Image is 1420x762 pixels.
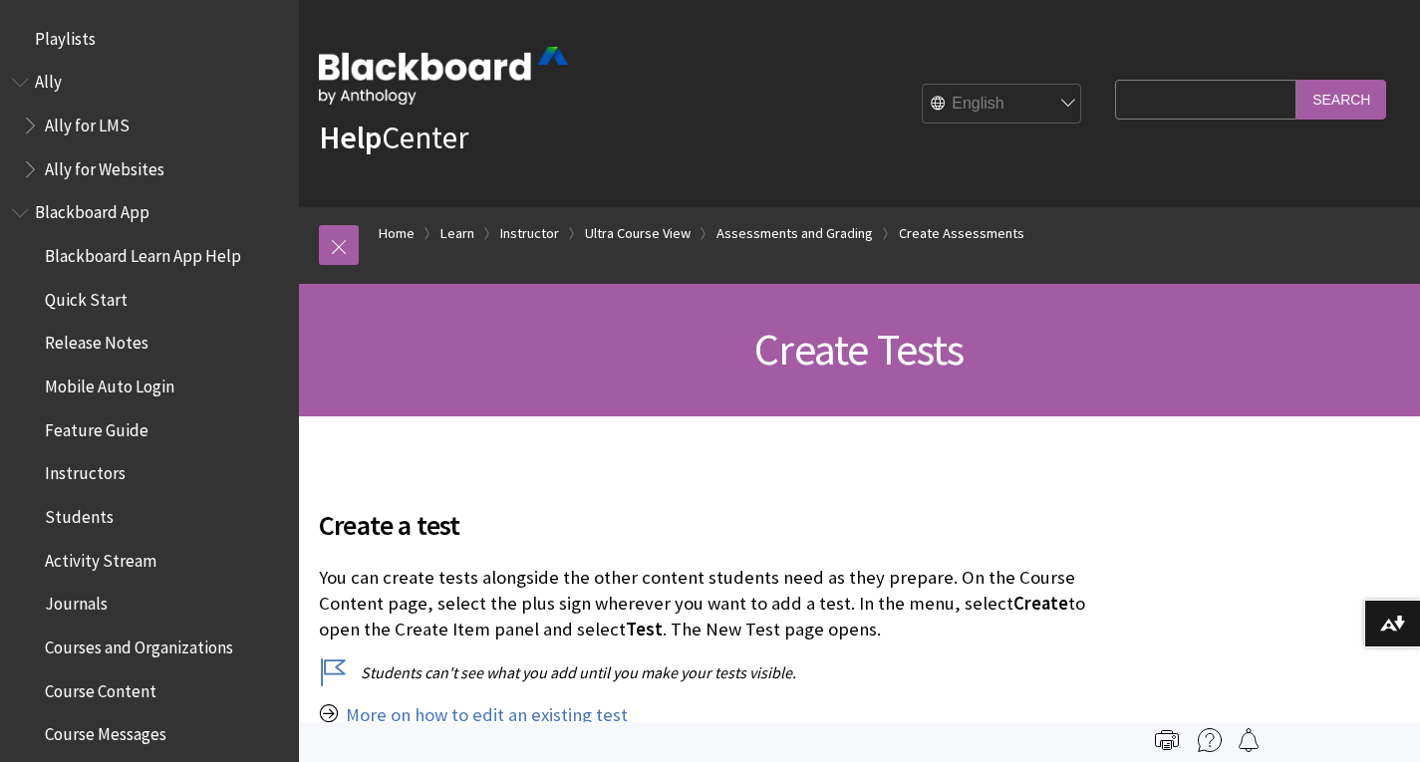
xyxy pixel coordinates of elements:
nav: Book outline for Playlists [12,22,287,56]
span: Create a test [319,504,1105,546]
span: Course Content [45,674,156,701]
p: You can create tests alongside the other content students need as they prepare. On the Course Con... [319,565,1105,643]
a: Home [379,221,415,246]
a: Create Assessments [899,221,1024,246]
span: Playlists [35,22,96,49]
span: Create [1013,592,1068,615]
img: Blackboard by Anthology [319,47,568,105]
span: Ally for Websites [45,152,164,179]
nav: Book outline for Anthology Ally Help [12,66,287,186]
span: Students [45,500,114,527]
a: HelpCenter [319,118,468,157]
a: Ultra Course View [585,221,691,246]
img: Print [1155,728,1179,752]
strong: Help [319,118,382,157]
span: Blackboard App [35,196,149,223]
a: Learn [440,221,474,246]
a: Instructor [500,221,559,246]
span: Quick Start [45,283,128,310]
select: Site Language Selector [923,85,1082,125]
span: Course Messages [45,718,166,745]
span: Journals [45,588,108,615]
a: Assessments and Grading [716,221,873,246]
span: Create Tests [754,322,964,377]
span: Feature Guide [45,413,148,440]
span: Release Notes [45,327,148,354]
span: Activity Stream [45,544,156,571]
span: Courses and Organizations [45,631,233,657]
span: Test [626,618,663,640]
img: More help [1198,728,1222,752]
p: Students can't see what you add until you make your tests visible. [319,661,1105,683]
input: Search [1296,80,1386,119]
span: Blackboard Learn App Help [45,239,241,266]
span: Ally for LMS [45,109,130,135]
span: Instructors [45,457,126,484]
span: Mobile Auto Login [45,370,174,396]
a: More on how to edit an existing test [346,703,628,727]
img: Follow this page [1237,728,1261,752]
span: Ally [35,66,62,93]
